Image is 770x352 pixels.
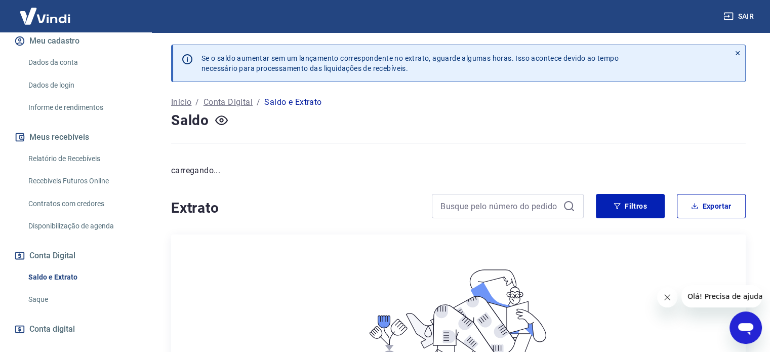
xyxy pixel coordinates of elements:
a: Saldo e Extrato [24,267,139,288]
iframe: Fechar mensagem [657,287,677,307]
img: Vindi [12,1,78,31]
a: Informe de rendimentos [24,97,139,118]
span: Conta digital [29,322,75,336]
input: Busque pelo número do pedido [440,199,559,214]
button: Exportar [677,194,746,218]
iframe: Botão para abrir a janela de mensagens [730,311,762,344]
a: Relatório de Recebíveis [24,148,139,169]
button: Meus recebíveis [12,126,139,148]
h4: Saldo [171,110,209,131]
a: Saque [24,289,139,310]
a: Início [171,96,191,108]
button: Meu cadastro [12,30,139,52]
p: / [257,96,260,108]
button: Filtros [596,194,665,218]
a: Conta Digital [204,96,253,108]
p: carregando... [171,165,746,177]
a: Contratos com credores [24,193,139,214]
a: Disponibilização de agenda [24,216,139,237]
a: Recebíveis Futuros Online [24,171,139,191]
span: Olá! Precisa de ajuda? [6,7,85,15]
p: Se o saldo aumentar sem um lançamento correspondente no extrato, aguarde algumas horas. Isso acon... [201,53,619,73]
a: Conta digital [12,318,139,340]
p: / [195,96,199,108]
a: Dados de login [24,75,139,96]
a: Dados da conta [24,52,139,73]
button: Sair [721,7,758,26]
p: Saldo e Extrato [264,96,321,108]
h4: Extrato [171,198,420,218]
iframe: Mensagem da empresa [681,285,762,307]
button: Conta Digital [12,245,139,267]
